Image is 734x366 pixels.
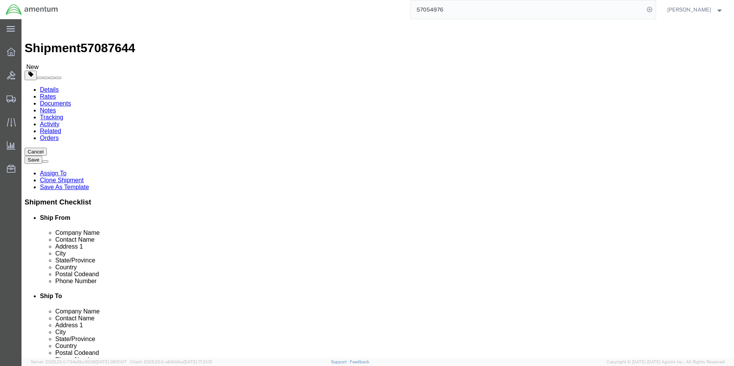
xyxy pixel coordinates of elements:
[331,359,350,364] a: Support
[607,359,725,365] span: Copyright © [DATE]-[DATE] Agistix Inc., All Rights Reserved
[21,19,734,358] iframe: FS Legacy Container
[411,0,644,19] input: Search for shipment number, reference number
[5,4,58,15] img: logo
[130,359,212,364] span: Client: 2025.20.0-e640dba
[667,5,724,14] button: [PERSON_NAME]
[183,359,212,364] span: [DATE] 17:21:12
[667,5,711,14] span: Louis Moreno
[350,359,369,364] a: Feedback
[31,359,127,364] span: Server: 2025.20.0-734e5bc92d9
[96,359,127,364] span: [DATE] 09:51:07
